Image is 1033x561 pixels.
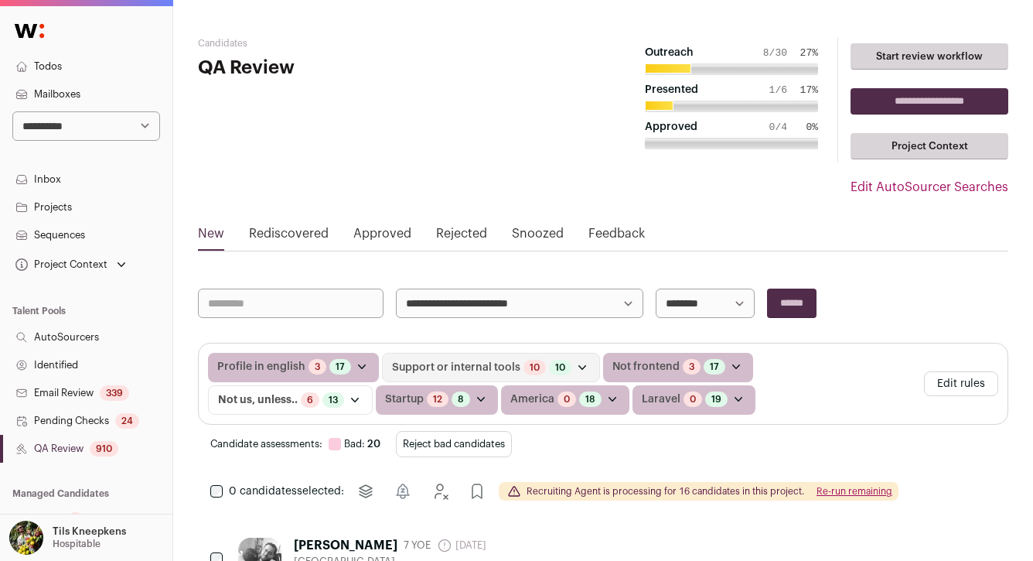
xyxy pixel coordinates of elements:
a: New [198,224,224,249]
a: 17 [336,361,345,373]
div: [PERSON_NAME] [294,538,397,553]
a: 6 [307,394,313,406]
button: Open dropdown [731,392,746,407]
button: Approve [396,431,512,457]
button: Move to project [350,476,381,507]
h1: QA Review [198,56,468,80]
img: Wellfound [6,15,53,46]
button: Open dropdown [347,392,363,408]
span: 0 candidates [229,486,297,497]
button: Open dropdown [728,359,744,375]
a: Bad: 20 [344,438,380,450]
div: Project Context [12,258,107,271]
a: 19 [711,393,721,405]
button: Outreach 8/30 27% Presented 1/6 17% Approved 0/4 0% [626,37,837,162]
button: Reject [424,476,455,507]
span: Laravel [642,392,680,409]
button: Open dropdown [605,392,620,407]
a: 13 [329,394,338,406]
button: Approve [462,476,493,507]
span: Recruiting Agent is processing for 16 candidates in this project. [527,485,804,498]
a: 0 [690,393,696,405]
button: Open dropdown [354,359,370,375]
span: America [510,392,554,409]
p: Hospitable [53,538,101,550]
a: 10 [530,361,540,374]
a: 0 [564,393,570,405]
a: 8 [458,393,464,405]
button: Edit rules [924,371,998,396]
button: Open dropdown [473,392,489,407]
div: 339 [100,385,129,401]
a: Feedback [588,224,645,249]
p: Tils Kneepkens [53,525,126,538]
div: 910 [90,441,118,457]
a: Rediscovered [249,224,329,249]
button: Re-run remaining [817,485,892,498]
span: 20 [367,439,380,449]
button: Snooze [387,476,418,507]
button: Open dropdown [12,254,129,275]
div: 1 [67,512,84,528]
div: 24 [115,413,139,429]
a: 3 [315,361,320,373]
a: 12 [433,393,442,405]
a: Edit AutoSourcer Searches [851,178,1008,197]
span: Candidate assessments: [210,438,322,450]
a: Snoozed [512,224,564,249]
img: 6689865-medium_jpg [9,521,43,555]
h2: Candidates [198,37,468,50]
a: Rejected [436,224,487,249]
span: 7 YOE [404,539,431,552]
span: selected: [229,484,344,499]
span: Not us, unless.. [218,392,298,408]
span: [DATE] [437,538,486,553]
a: Approved [353,224,411,249]
button: Open dropdown [6,521,129,555]
span: Not frontend [612,359,680,376]
a: 10 [555,361,565,374]
span: Startup [385,392,424,409]
a: Project Context [851,133,1008,159]
a: 3 [689,361,694,373]
button: Open dropdown [574,360,590,375]
a: 18 [585,393,595,405]
span: Profile in english [217,359,305,376]
a: Start review workflow [851,43,1008,70]
span: Bad: [344,439,365,449]
a: 17 [710,361,719,373]
span: Support or internal tools [392,360,520,375]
